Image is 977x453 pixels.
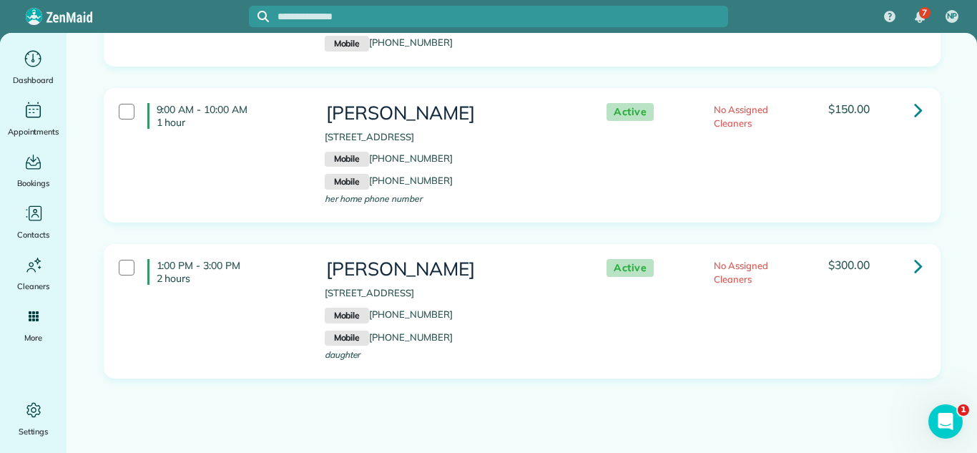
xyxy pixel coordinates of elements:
[147,259,303,285] h4: 1:00 PM - 3:00 PM
[17,228,49,242] span: Contacts
[325,349,360,360] span: daughter
[6,202,61,242] a: Contacts
[828,258,870,272] span: $300.00
[325,36,453,48] a: Mobile[PHONE_NUMBER]
[6,47,61,87] a: Dashboard
[325,331,453,343] a: Mobile[PHONE_NUMBER]
[325,286,578,301] p: [STREET_ADDRESS]
[6,99,61,139] a: Appointments
[325,152,369,167] small: Mobile
[24,331,42,345] span: More
[325,175,453,186] a: Mobile[PHONE_NUMBER]
[6,399,61,439] a: Settings
[325,103,578,124] h3: [PERSON_NAME]
[714,104,768,130] span: No Assigned Cleaners
[325,331,369,346] small: Mobile
[922,7,927,19] span: 7
[714,260,768,286] span: No Assigned Cleaners
[958,404,969,416] span: 1
[928,404,963,439] iframe: Intercom live chat
[17,279,49,293] span: Cleaners
[19,424,49,439] span: Settings
[6,150,61,190] a: Bookings
[249,11,269,22] button: Focus search
[607,259,654,277] span: Active
[325,308,453,320] a: Mobile[PHONE_NUMBER]
[325,259,578,280] h3: [PERSON_NAME]
[325,193,422,204] span: her home phone number
[325,130,578,145] p: [STREET_ADDRESS]
[147,103,303,129] h4: 9:00 AM - 10:00 AM
[157,272,303,285] p: 2 hours
[828,102,870,116] span: $150.00
[325,36,369,52] small: Mobile
[325,308,369,323] small: Mobile
[325,174,369,190] small: Mobile
[905,1,935,33] div: 7 unread notifications
[6,253,61,293] a: Cleaners
[17,176,50,190] span: Bookings
[257,11,269,22] svg: Focus search
[607,103,654,121] span: Active
[13,73,54,87] span: Dashboard
[325,152,453,164] a: Mobile[PHONE_NUMBER]
[157,116,303,129] p: 1 hour
[8,125,59,139] span: Appointments
[947,11,958,22] span: NP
